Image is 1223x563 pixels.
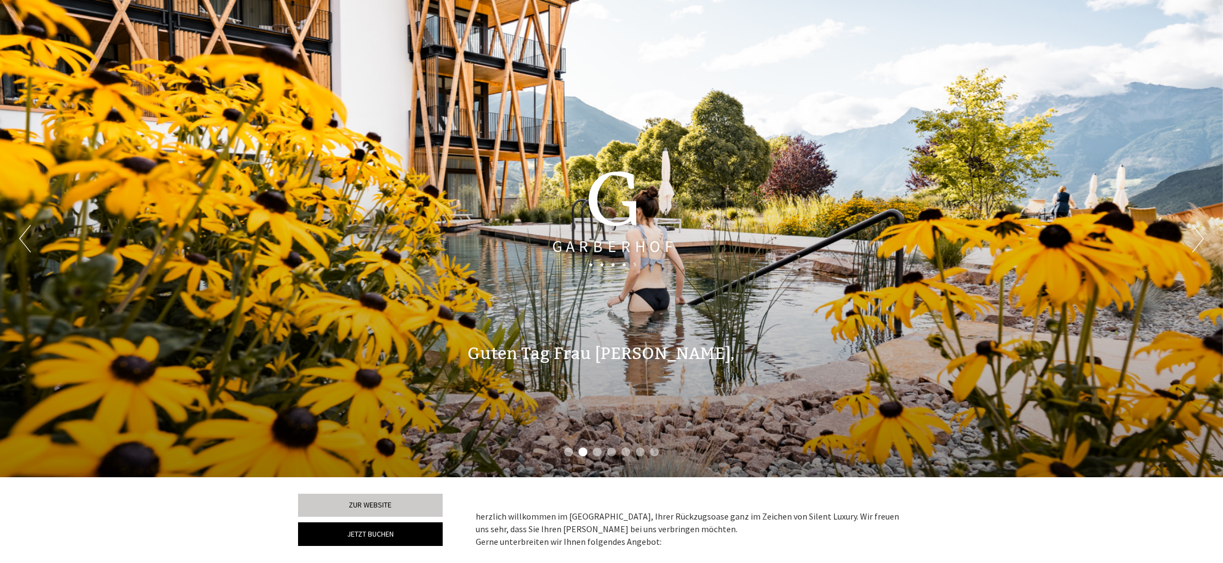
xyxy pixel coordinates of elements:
button: Previous [19,225,31,252]
a: Jetzt buchen [298,522,443,546]
p: herzlich willkommen im [GEOGRAPHIC_DATA], Ihrer Rückzugsoase ganz im Zeichen von Silent Luxury. W... [476,510,909,548]
a: Zur Website [298,494,443,517]
button: Next [1192,225,1204,252]
h1: Guten Tag Frau [PERSON_NAME], [467,345,735,363]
